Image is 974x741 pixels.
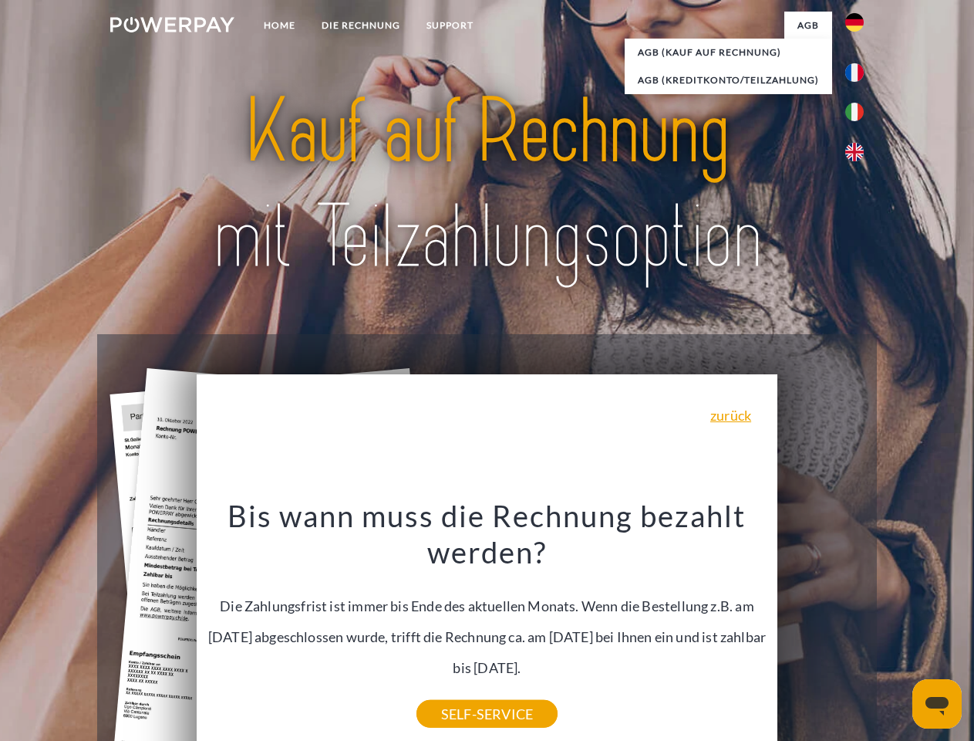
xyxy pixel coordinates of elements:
[413,12,487,39] a: SUPPORT
[147,74,827,296] img: title-powerpay_de.svg
[206,497,769,714] div: Die Zahlungsfrist ist immer bis Ende des aktuellen Monats. Wenn die Bestellung z.B. am [DATE] abg...
[845,143,864,161] img: en
[784,12,832,39] a: agb
[206,497,769,571] h3: Bis wann muss die Rechnung bezahlt werden?
[308,12,413,39] a: DIE RECHNUNG
[845,13,864,32] img: de
[251,12,308,39] a: Home
[710,408,751,422] a: zurück
[845,103,864,121] img: it
[912,679,962,729] iframe: Schaltfläche zum Öffnen des Messaging-Fensters
[845,63,864,82] img: fr
[416,700,558,728] a: SELF-SERVICE
[625,66,832,94] a: AGB (Kreditkonto/Teilzahlung)
[625,39,832,66] a: AGB (Kauf auf Rechnung)
[110,17,234,32] img: logo-powerpay-white.svg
